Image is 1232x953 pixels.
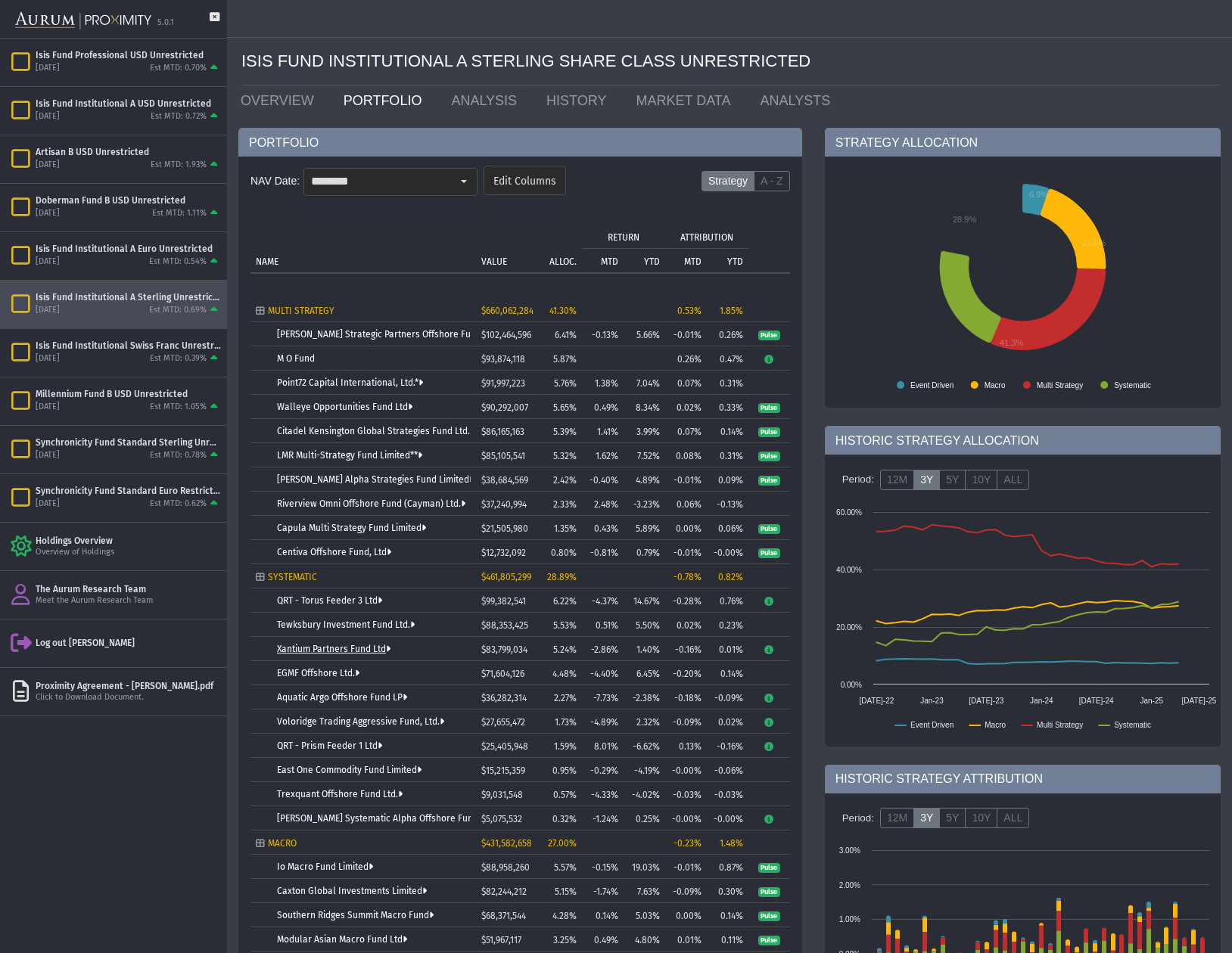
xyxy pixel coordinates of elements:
td: 1.40% [624,637,665,661]
a: Riverview Omni Offshore Fund (Cayman) Ltd. [277,498,465,509]
p: ATTRIBUTION [680,232,733,243]
div: Select [451,169,477,194]
label: ALL [997,808,1029,829]
td: 0.47% [707,346,748,371]
div: Est MTD: 0.39% [150,353,207,365]
div: Artisan B USD Unrestricted [36,146,221,158]
td: 0.30% [707,879,748,903]
td: -3.23% [624,492,665,516]
a: Pulse [758,861,780,872]
label: 10Y [965,808,997,829]
a: HISTORY [535,85,624,116]
td: 5.03% [624,903,665,927]
td: -0.03% [707,782,748,806]
span: 1.35% [554,523,577,534]
span: $93,874,118 [481,354,525,365]
span: 5.24% [553,644,577,655]
p: YTD [644,256,660,267]
span: $25,405,948 [481,741,528,752]
span: SYSTEMATIC [268,572,317,582]
text: Macro [985,721,1006,729]
td: -0.29% [582,758,624,782]
span: 2.42% [553,475,577,486]
td: Column VALUE [476,224,533,272]
div: HISTORIC STRATEGY ATTRIBUTION [825,765,1221,793]
a: EGMF Offshore Ltd. [277,668,359,678]
div: Isis Fund Institutional A Sterling Unrestricted [36,291,221,303]
label: 3Y [913,808,940,829]
span: Pulse [758,936,780,946]
div: Est MTD: 0.72% [151,111,207,123]
td: 0.13% [665,734,707,758]
span: $71,604,126 [481,669,524,679]
td: 0.06% [665,492,707,516]
div: HISTORIC STRATEGY ALLOCATION [825,426,1221,455]
td: 0.87% [707,855,748,879]
td: Column ALLOC. [533,224,582,272]
td: Column NAME [250,224,476,272]
td: -0.16% [665,637,707,661]
td: 5.50% [624,613,665,637]
span: Edit Columns [493,175,556,188]
div: Est MTD: 1.93% [151,160,207,171]
td: 0.79% [624,540,665,564]
text: Jan-24 [1030,697,1053,705]
td: -0.20% [665,661,707,685]
div: Est MTD: 0.78% [150,450,207,461]
span: 5.76% [554,378,577,389]
td: -2.38% [624,685,665,709]
a: Xantium Partners Fund Ltd [277,644,390,654]
span: $85,105,541 [481,451,525,461]
text: [DATE]-22 [859,697,894,705]
td: 2.32% [624,709,665,734]
td: 7.04% [624,371,665,395]
a: East One Commodity Fund Limited [277,765,422,775]
td: 6.45% [624,661,665,685]
a: Caxton Global Investments Limited [277,886,427,896]
div: Millennium Fund B USD Unrestricted [36,388,221,400]
div: 5.0.1 [157,17,174,29]
td: -4.89% [582,709,624,734]
text: 60.00% [836,508,862,517]
td: -0.01% [665,322,707,346]
div: Proximity Agreement - [PERSON_NAME].pdf [36,680,221,692]
td: 0.31% [707,371,748,395]
td: -4.37% [582,588,624,613]
span: $21,505,980 [481,523,528,534]
td: 0.06% [707,516,748,540]
td: -0.09% [665,879,707,903]
span: Pulse [758,403,780,414]
td: -0.40% [582,467,624,492]
td: 0.23% [707,613,748,637]
td: -0.01% [665,855,707,879]
span: $99,382,541 [481,596,526,607]
text: [DATE]-24 [1078,697,1113,705]
a: Pulse [758,910,780,920]
td: 0.33% [707,395,748,419]
td: 0.49% [582,395,624,419]
td: 5.89% [624,516,665,540]
text: Event Driven [910,381,954,390]
td: 0.14% [707,661,748,685]
span: $36,282,314 [481,693,527,703]
div: [DATE] [36,256,60,268]
div: Isis Fund Institutional A Euro Unrestricted [36,243,221,255]
div: Isis Fund Institutional Swiss Franc Unrestricted [36,340,221,352]
span: Pulse [758,887,780,898]
td: -0.18% [665,685,707,709]
span: 0.95% [552,765,577,776]
div: [DATE] [36,305,60,316]
div: [DATE] [36,402,60,413]
a: QRT - Prism Feeder 1 Ltd [277,740,382,751]
span: Pulse [758,911,780,922]
text: 20.00% [836,623,862,632]
p: MTD [684,256,702,267]
label: A - Z [754,171,790,192]
div: 0.53% [670,306,702,316]
span: $102,464,596 [481,330,531,340]
span: 4.48% [552,669,577,679]
td: 0.02% [665,613,707,637]
img: Aurum-Proximity%20white.svg [15,4,151,38]
a: Io Macro Fund Limited [277,861,373,872]
span: 0.80% [551,548,577,558]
